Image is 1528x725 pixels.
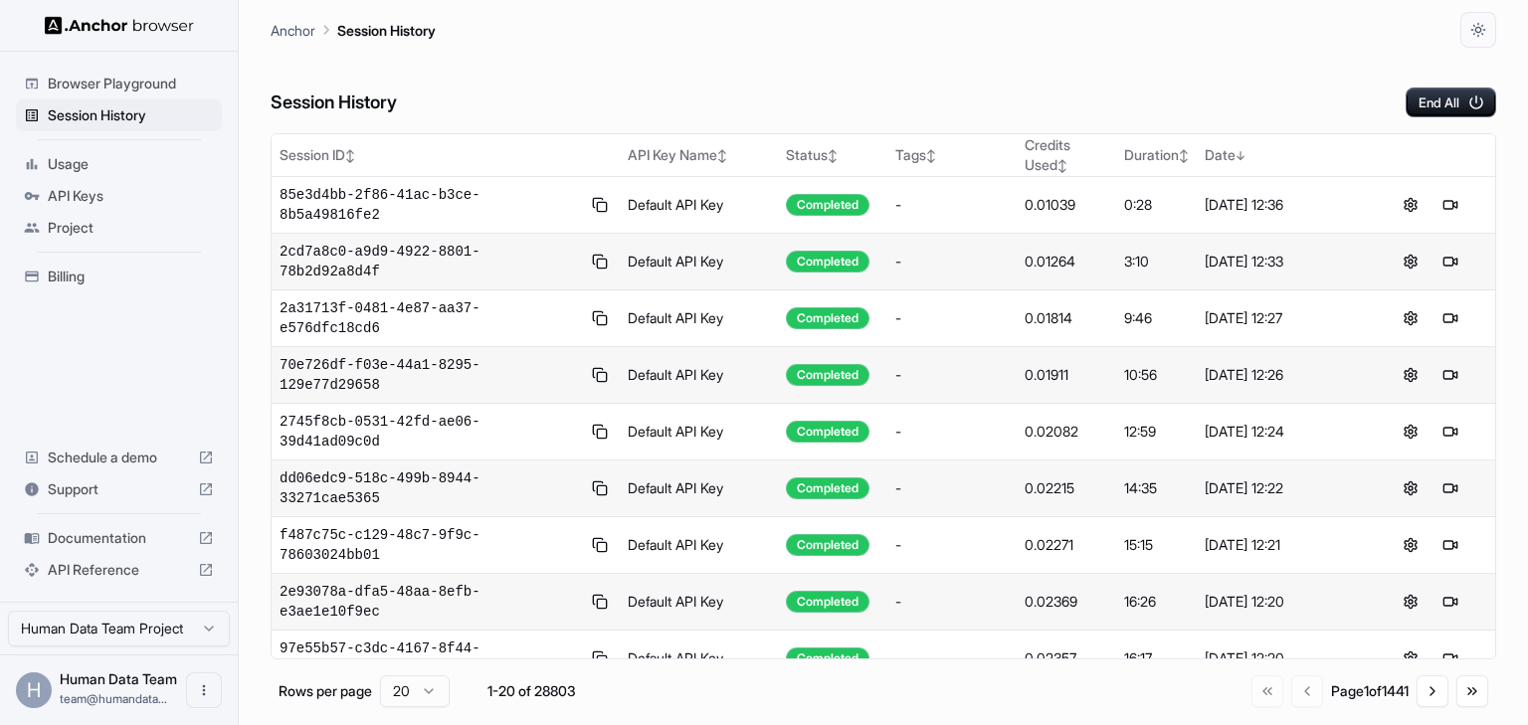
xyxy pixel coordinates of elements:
[48,105,214,125] span: Session History
[628,145,771,165] div: API Key Name
[620,234,779,290] td: Default API Key
[895,365,1009,385] div: -
[1205,252,1358,272] div: [DATE] 12:33
[786,251,869,272] div: Completed
[926,148,936,163] span: ↕
[1025,478,1108,498] div: 0.02215
[271,89,397,117] h6: Session History
[1406,88,1496,117] button: End All
[16,554,222,586] div: API Reference
[16,473,222,505] div: Support
[1236,148,1245,163] span: ↓
[280,242,580,281] span: 2cd7a8c0-a9d9-4922-8801-78b2d92a8d4f
[1025,308,1108,328] div: 0.01814
[1124,365,1189,385] div: 10:56
[1205,145,1358,165] div: Date
[337,20,436,41] p: Session History
[481,681,581,701] div: 1-20 of 28803
[48,479,190,499] span: Support
[786,194,869,216] div: Completed
[279,681,372,701] p: Rows per page
[1025,135,1108,175] div: Credits Used
[1205,592,1358,612] div: [DATE] 12:20
[16,672,52,708] div: H
[345,148,355,163] span: ↕
[717,148,727,163] span: ↕
[16,148,222,180] div: Usage
[16,180,222,212] div: API Keys
[620,404,779,460] td: Default API Key
[1025,592,1108,612] div: 0.02369
[895,195,1009,215] div: -
[1124,478,1189,498] div: 14:35
[1124,592,1189,612] div: 16:26
[1057,158,1067,173] span: ↕
[1124,252,1189,272] div: 3:10
[786,534,869,556] div: Completed
[1025,648,1108,668] div: 0.02357
[16,212,222,244] div: Project
[895,592,1009,612] div: -
[620,460,779,517] td: Default API Key
[895,478,1009,498] div: -
[620,574,779,631] td: Default API Key
[895,308,1009,328] div: -
[895,422,1009,442] div: -
[1025,422,1108,442] div: 0.02082
[271,19,436,41] nav: breadcrumb
[280,638,580,678] span: 97e55b57-c3dc-4167-8f44-069e80342267
[620,631,779,687] td: Default API Key
[60,670,177,687] span: Human Data Team
[280,145,612,165] div: Session ID
[280,525,580,565] span: f487c75c-c129-48c7-9f9c-78603024bb01
[48,267,214,286] span: Billing
[620,347,779,404] td: Default API Key
[1205,422,1358,442] div: [DATE] 12:24
[45,16,194,35] img: Anchor Logo
[16,261,222,292] div: Billing
[1205,195,1358,215] div: [DATE] 12:36
[48,154,214,174] span: Usage
[1124,535,1189,555] div: 15:15
[895,252,1009,272] div: -
[16,522,222,554] div: Documentation
[1025,365,1108,385] div: 0.01911
[786,307,869,329] div: Completed
[48,218,214,238] span: Project
[1179,148,1189,163] span: ↕
[280,185,580,225] span: 85e3d4bb-2f86-41ac-b3ce-8b5a49816fe2
[16,99,222,131] div: Session History
[786,647,869,669] div: Completed
[786,364,869,386] div: Completed
[280,355,580,395] span: 70e726df-f03e-44a1-8295-129e77d29658
[1025,535,1108,555] div: 0.02271
[1025,252,1108,272] div: 0.01264
[186,672,222,708] button: Open menu
[48,448,190,467] span: Schedule a demo
[1205,308,1358,328] div: [DATE] 12:27
[1124,308,1189,328] div: 9:46
[828,148,838,163] span: ↕
[16,442,222,473] div: Schedule a demo
[1331,681,1409,701] div: Page 1 of 1441
[786,591,869,613] div: Completed
[895,535,1009,555] div: -
[1205,535,1358,555] div: [DATE] 12:21
[1124,195,1189,215] div: 0:28
[280,468,580,508] span: dd06edc9-518c-499b-8944-33271cae5365
[48,186,214,206] span: API Keys
[786,421,869,443] div: Completed
[1205,648,1358,668] div: [DATE] 12:20
[1124,422,1189,442] div: 12:59
[280,298,580,338] span: 2a31713f-0481-4e87-aa37-e576dfc18cd6
[620,290,779,347] td: Default API Key
[1025,195,1108,215] div: 0.01039
[786,145,879,165] div: Status
[1124,145,1189,165] div: Duration
[786,477,869,499] div: Completed
[16,68,222,99] div: Browser Playground
[1205,365,1358,385] div: [DATE] 12:26
[271,20,315,41] p: Anchor
[48,528,190,548] span: Documentation
[1205,478,1358,498] div: [DATE] 12:22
